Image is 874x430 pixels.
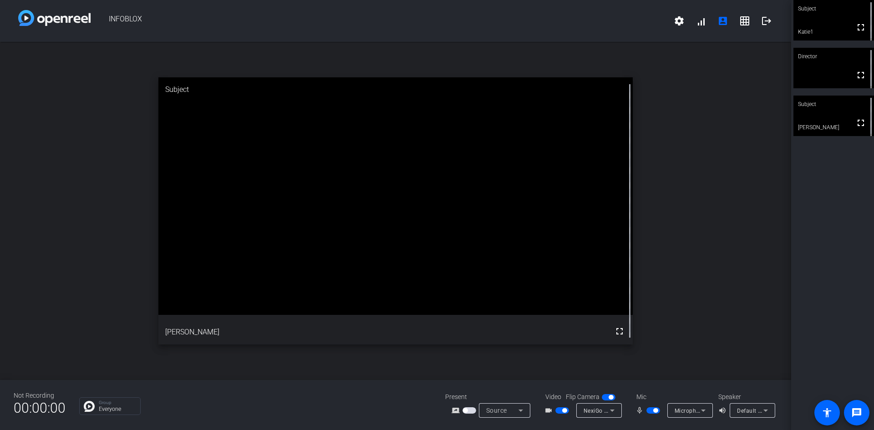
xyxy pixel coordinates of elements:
mat-icon: videocam_outline [544,405,555,416]
span: Default - Speakers (Realtek(R) Audio) [737,407,835,414]
div: Subject [793,96,874,113]
mat-icon: logout [761,15,772,26]
span: Source [486,407,507,414]
mat-icon: message [851,407,862,418]
div: Not Recording [14,391,66,400]
mat-icon: fullscreen [855,117,866,128]
img: white-gradient.svg [18,10,91,26]
mat-icon: settings [674,15,685,26]
div: Director [793,48,874,65]
div: Present [445,392,536,402]
p: Group [99,400,136,405]
span: NexiGo N60 FHD Webcam (1d6c:0103) [584,407,688,414]
span: INFOBLOX [91,10,668,32]
mat-icon: accessibility [822,407,833,418]
p: Everyone [99,406,136,412]
mat-icon: grid_on [739,15,750,26]
span: Flip Camera [566,392,600,402]
img: Chat Icon [84,401,95,412]
span: Video [545,392,561,402]
span: Microphone Array (Realtek(R) Audio) [675,407,772,414]
mat-icon: volume_up [718,405,729,416]
div: Mic [627,392,718,402]
mat-icon: account_box [717,15,728,26]
span: 00:00:00 [14,397,66,419]
div: Subject [158,77,633,102]
mat-icon: mic_none [635,405,646,416]
div: Speaker [718,392,773,402]
mat-icon: fullscreen [855,22,866,33]
mat-icon: screen_share_outline [452,405,462,416]
button: signal_cellular_alt [690,10,712,32]
mat-icon: fullscreen [614,326,625,337]
mat-icon: fullscreen [855,70,866,81]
